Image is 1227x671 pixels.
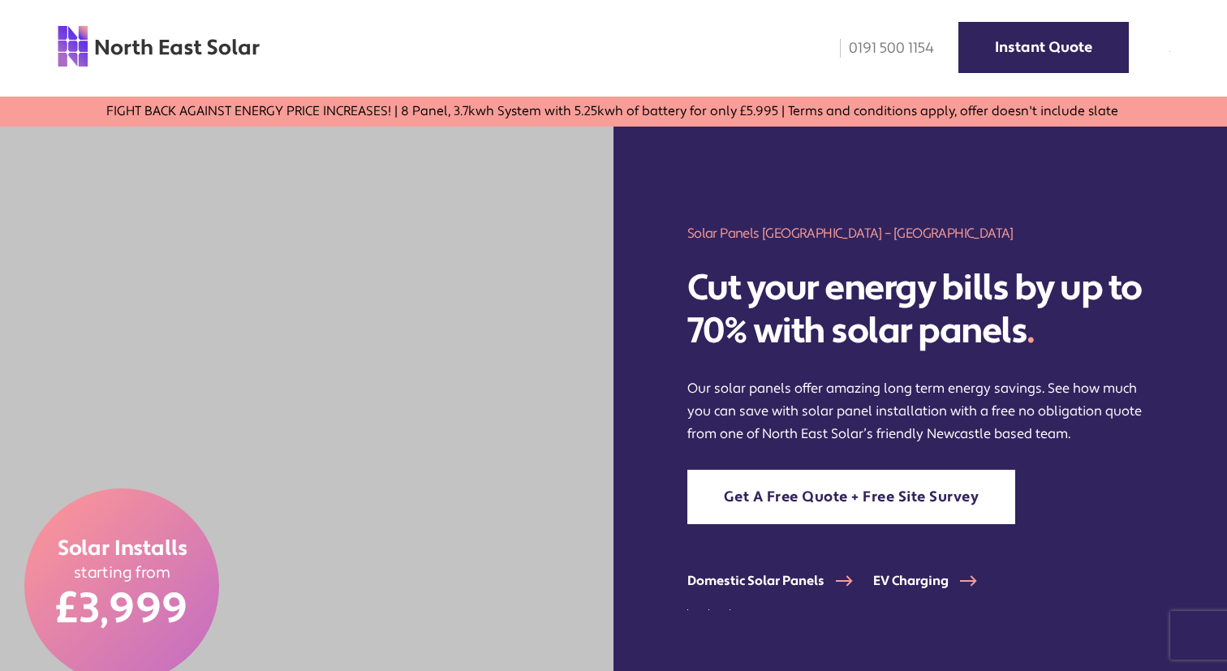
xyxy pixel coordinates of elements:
a: Get A Free Quote + Free Site Survey [687,470,1016,524]
h2: Cut your energy bills by up to 70% with solar panels [687,267,1154,353]
img: phone icon [840,39,841,58]
h1: Solar Panels [GEOGRAPHIC_DATA] – [GEOGRAPHIC_DATA] [687,224,1154,243]
p: Our solar panels offer amazing long term energy savings. See how much you can save with solar pan... [687,377,1154,445]
span: £3,999 [56,583,188,636]
img: north east solar logo [57,24,260,68]
a: EV Charging [873,573,997,589]
span: . [1027,308,1035,354]
a: Domestic Solar Panels [687,573,873,589]
a: 0191 500 1154 [829,39,934,58]
img: menu icon [1169,51,1170,52]
span: Solar Installs [57,536,187,563]
a: Instant Quote [958,22,1129,73]
span: starting from [73,562,170,583]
